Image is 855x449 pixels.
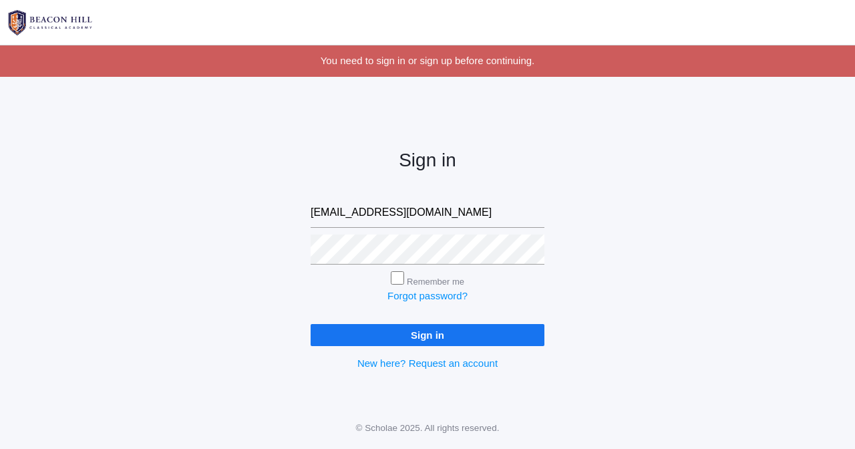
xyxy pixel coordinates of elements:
[407,277,464,287] label: Remember me
[311,198,544,228] input: Email address
[311,150,544,171] h2: Sign in
[387,290,468,301] a: Forgot password?
[311,324,544,346] input: Sign in
[357,357,498,369] a: New here? Request an account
